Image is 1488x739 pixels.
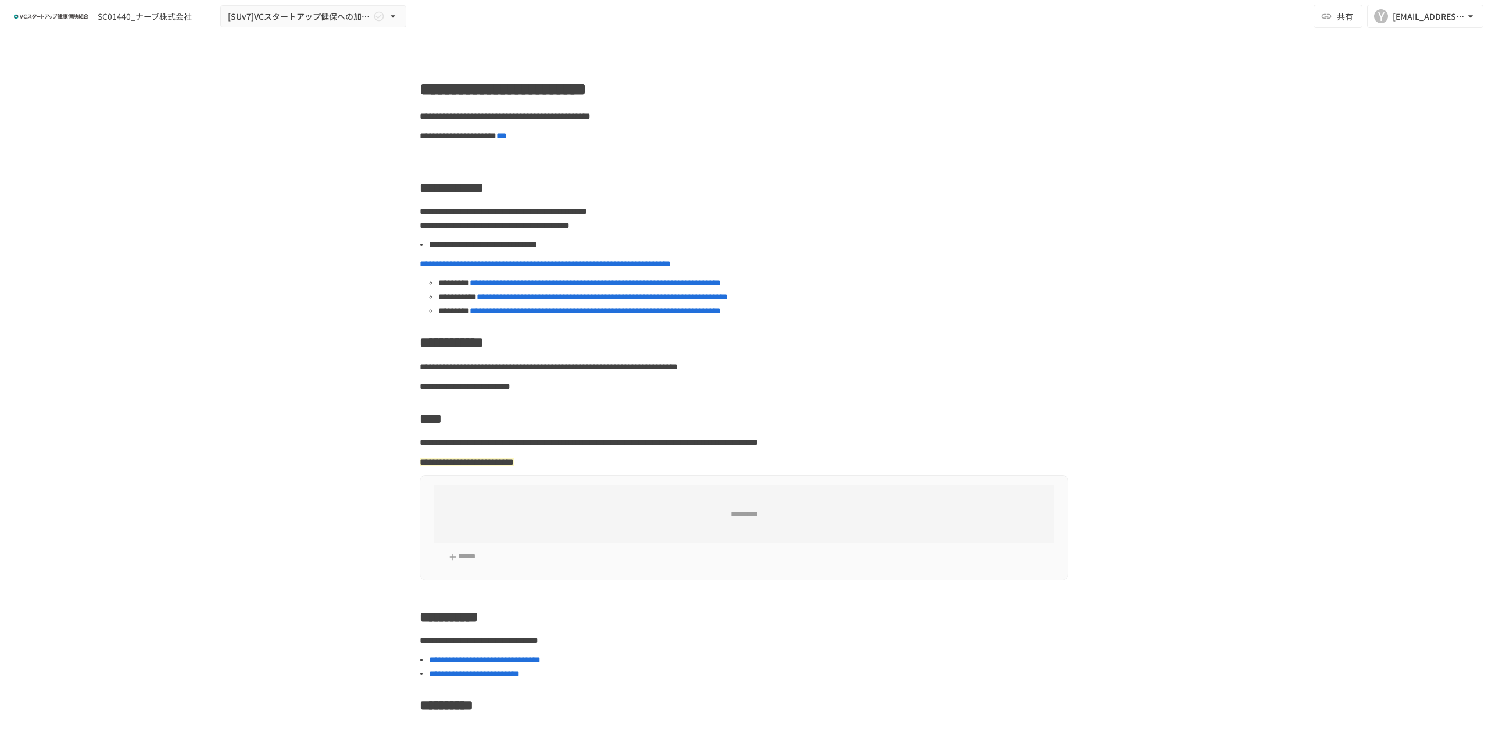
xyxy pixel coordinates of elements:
span: [SUv7]VCスタートアップ健保への加入申請手続き [228,9,371,24]
div: SC01440_ナーブ株式会社 [98,10,192,23]
button: Y[EMAIL_ADDRESS][DOMAIN_NAME] [1367,5,1483,28]
button: 共有 [1314,5,1362,28]
span: 共有 [1337,10,1353,23]
button: [SUv7]VCスタートアップ健保への加入申請手続き [220,5,406,28]
div: [EMAIL_ADDRESS][DOMAIN_NAME] [1393,9,1465,24]
div: Y [1374,9,1388,23]
img: ZDfHsVrhrXUoWEWGWYf8C4Fv4dEjYTEDCNvmL73B7ox [14,7,88,26]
